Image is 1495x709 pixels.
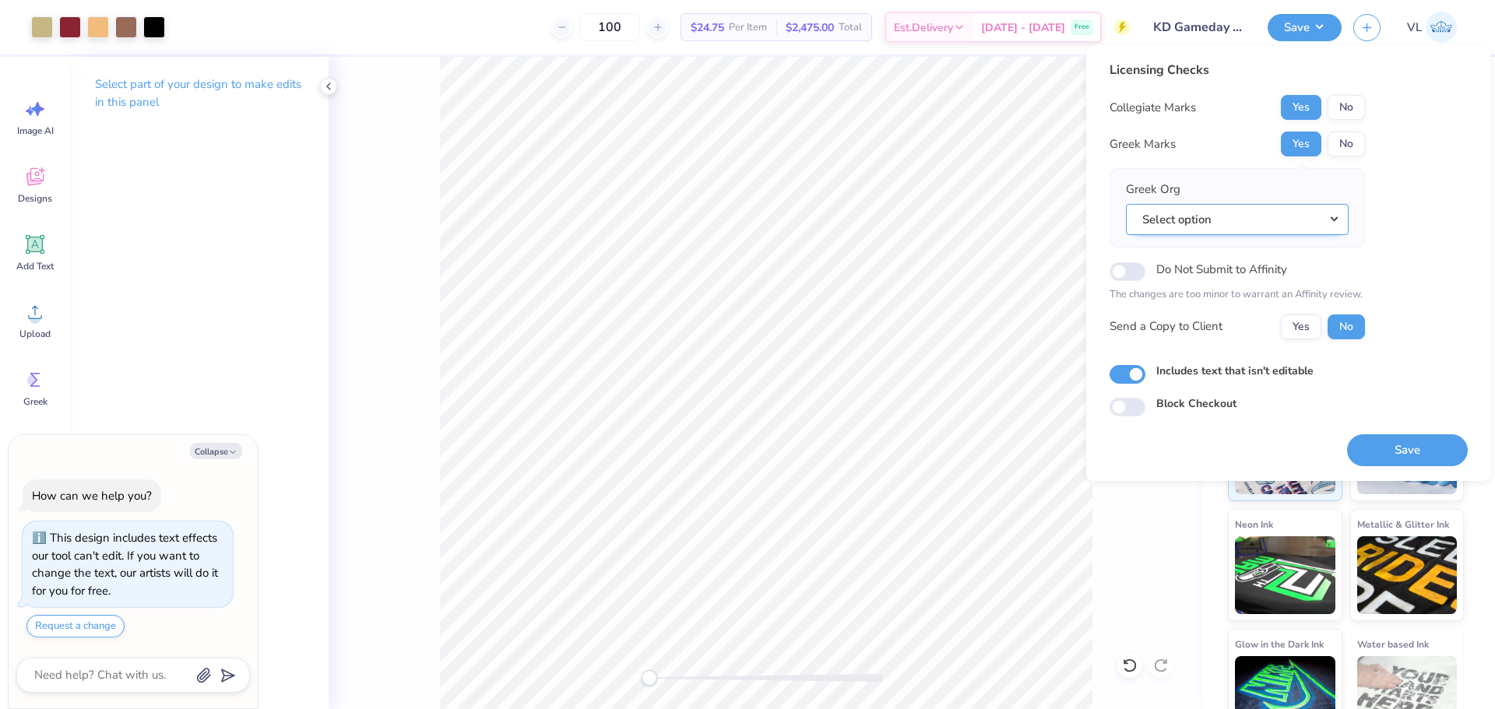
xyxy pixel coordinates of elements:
span: Neon Ink [1235,516,1273,532]
label: Includes text that isn't editable [1156,363,1314,379]
span: VL [1407,19,1422,37]
span: $24.75 [691,19,724,36]
button: Yes [1281,314,1321,339]
button: Save [1268,14,1342,41]
a: VL [1400,12,1464,43]
p: Select part of your design to make edits in this panel [95,75,304,111]
span: [DATE] - [DATE] [981,19,1065,36]
button: No [1328,95,1365,120]
div: Accessibility label [642,670,657,686]
span: Image AI [17,125,54,137]
div: Collegiate Marks [1110,99,1196,117]
span: Water based Ink [1357,636,1429,652]
label: Greek Org [1126,181,1180,198]
span: Free [1075,22,1089,33]
button: Select option [1126,204,1349,236]
div: Licensing Checks [1110,61,1365,79]
button: Collapse [190,443,242,459]
button: No [1328,132,1365,156]
span: Greek [23,395,47,408]
span: Per Item [729,19,767,36]
img: Neon Ink [1235,536,1335,614]
div: This design includes text effects our tool can't edit. If you want to change the text, our artist... [32,530,218,598]
span: $2,475.00 [786,19,834,36]
span: Glow in the Dark Ink [1235,636,1324,652]
input: Untitled Design [1141,12,1256,43]
label: Do Not Submit to Affinity [1156,259,1287,279]
button: Yes [1281,132,1321,156]
label: Block Checkout [1156,395,1236,412]
button: Yes [1281,95,1321,120]
span: Metallic & Glitter Ink [1357,516,1449,532]
span: Designs [18,192,52,205]
p: The changes are too minor to warrant an Affinity review. [1110,287,1365,303]
div: Send a Copy to Client [1110,318,1222,335]
div: Greek Marks [1110,135,1176,153]
span: Est. Delivery [894,19,953,36]
img: Vincent Lloyd Laurel [1426,12,1457,43]
span: Total [839,19,862,36]
button: No [1328,314,1365,339]
span: Upload [19,328,51,340]
button: Save [1347,434,1468,466]
span: Add Text [16,260,54,272]
img: Metallic & Glitter Ink [1357,536,1458,614]
input: – – [579,13,640,41]
div: How can we help you? [32,488,152,504]
button: Request a change [26,615,125,637]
